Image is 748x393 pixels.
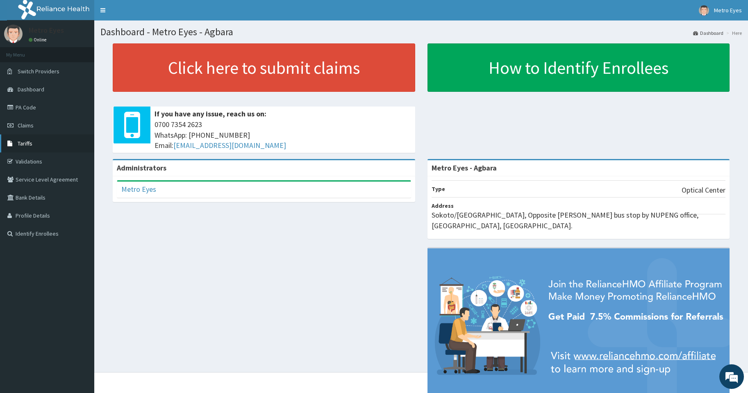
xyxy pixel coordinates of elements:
[682,185,725,195] p: Optical Center
[4,25,23,43] img: User Image
[427,43,730,92] a: How to Identify Enrollees
[714,7,742,14] span: Metro Eyes
[113,43,415,92] a: Click here to submit claims
[155,119,411,151] span: 0700 7354 2623 WhatsApp: [PHONE_NUMBER] Email:
[29,27,64,34] p: Metro Eyes
[155,109,266,118] b: If you have any issue, reach us on:
[432,202,454,209] b: Address
[432,185,445,193] b: Type
[18,86,44,93] span: Dashboard
[18,68,59,75] span: Switch Providers
[432,210,726,231] p: Sokoto/[GEOGRAPHIC_DATA], Opposite [PERSON_NAME] bus stop by NUPENG office, [GEOGRAPHIC_DATA], [G...
[432,163,497,173] strong: Metro Eyes - Agbara
[29,37,48,43] a: Online
[18,140,32,147] span: Tariffs
[100,27,742,37] h1: Dashboard - Metro Eyes - Agbara
[121,184,156,194] a: Metro Eyes
[18,122,34,129] span: Claims
[117,163,166,173] b: Administrators
[173,141,286,150] a: [EMAIL_ADDRESS][DOMAIN_NAME]
[693,30,723,36] a: Dashboard
[699,5,709,16] img: User Image
[724,30,742,36] li: Here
